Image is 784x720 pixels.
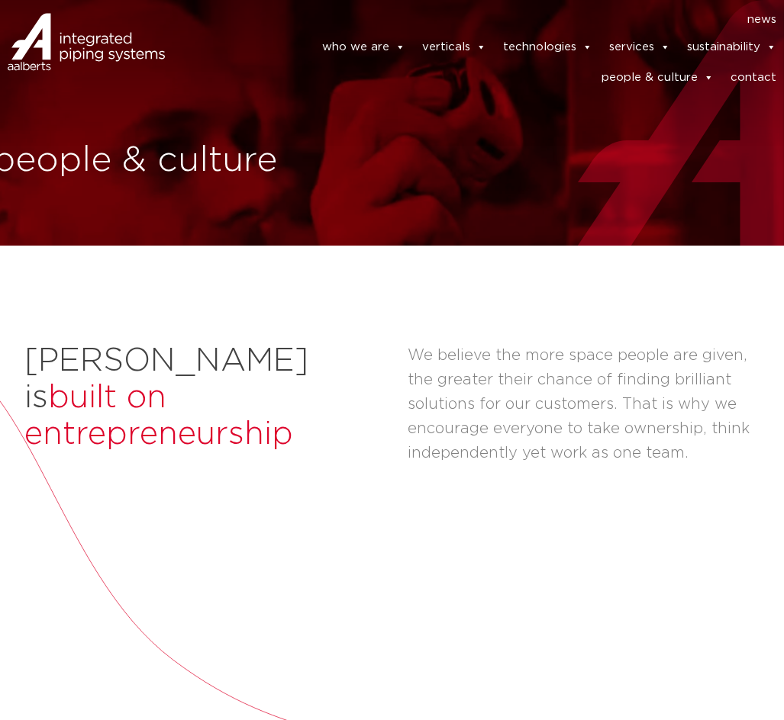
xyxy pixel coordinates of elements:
[687,32,776,63] a: sustainability
[747,8,776,32] a: news
[24,381,293,450] span: built on entrepreneurship
[322,32,405,63] a: who we are
[609,32,670,63] a: services
[180,8,776,32] nav: Menu
[422,32,486,63] a: verticals
[602,63,714,93] a: people & culture
[503,32,592,63] a: technologies
[24,343,392,453] h2: [PERSON_NAME] is
[731,63,776,93] a: contact
[408,343,760,465] p: We believe the more space people are given, the greater their chance of finding brilliant solutio...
